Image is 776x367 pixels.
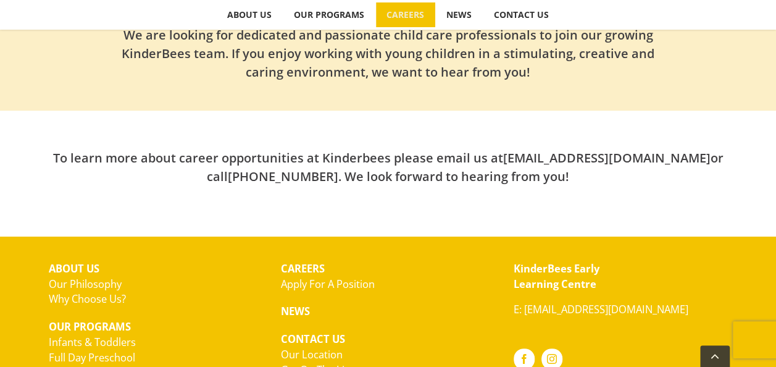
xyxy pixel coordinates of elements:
[514,261,599,291] strong: KinderBees Early Learning Centre
[483,2,560,27] a: CONTACT US
[227,11,272,19] span: ABOUT US
[117,26,660,82] h2: We are looking for dedicated and passionate child care professionals to join our growing KinderBe...
[283,2,375,27] a: OUR PROGRAMS
[386,11,424,19] span: CAREERS
[376,2,435,27] a: CAREERS
[281,277,375,291] a: Apply For A Position
[49,350,135,365] a: Full Day Preschool
[436,2,483,27] a: NEWS
[49,149,728,186] h2: To learn more about career opportunities at Kinderbees please email us at or call . We look forwa...
[281,261,325,276] strong: CAREERS
[281,304,310,318] strong: NEWS
[281,347,343,361] a: Our Location
[446,11,472,19] span: NEWS
[49,261,99,276] strong: ABOUT US
[503,150,711,166] a: [EMAIL_ADDRESS][DOMAIN_NAME]
[494,11,549,19] span: CONTACT US
[49,292,126,306] a: Why Choose Us?
[49,277,122,291] a: Our Philosophy
[514,302,688,316] a: E: [EMAIL_ADDRESS][DOMAIN_NAME]
[228,168,338,185] a: [PHONE_NUMBER]
[49,319,131,334] strong: OUR PROGRAMS
[217,2,283,27] a: ABOUT US
[49,335,136,349] a: Infants & Toddlers
[514,261,599,291] a: KinderBees EarlyLearning Centre
[281,332,345,346] strong: CONTACT US
[294,11,364,19] span: OUR PROGRAMS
